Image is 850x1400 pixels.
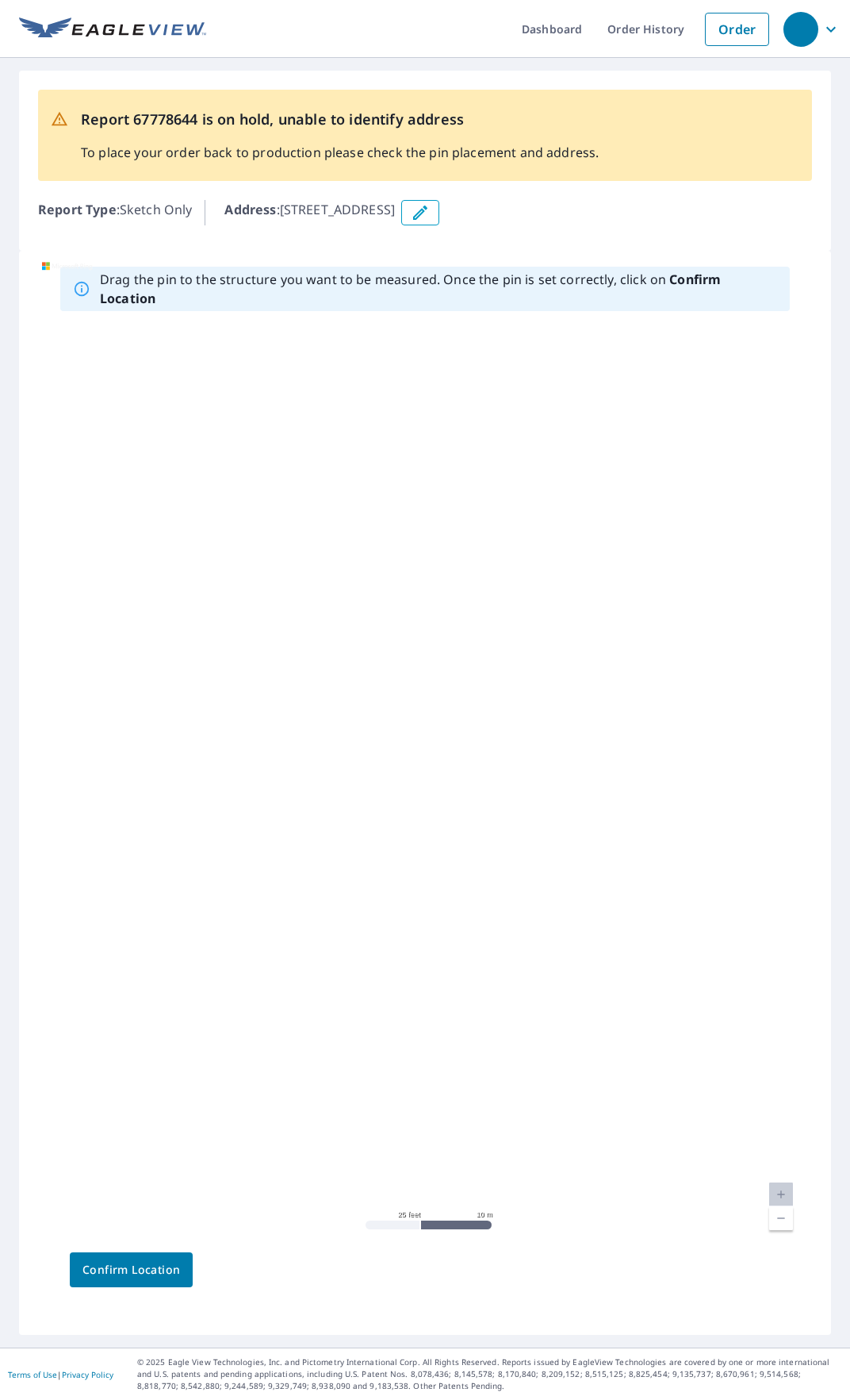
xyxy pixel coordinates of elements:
[8,1370,113,1379] p: |
[70,1252,193,1287] button: Confirm Location
[224,200,395,225] p: : [STREET_ADDRESS]
[81,109,599,130] p: Report 67778644 is on hold, unable to identify address
[62,1369,113,1380] a: Privacy Policy
[82,1260,180,1280] span: Confirm Location
[38,200,192,225] p: : Sketch Only
[224,201,276,218] b: Address
[38,201,117,218] b: Report Type
[705,13,769,46] a: Order
[19,17,206,41] img: EV Logo
[8,1369,57,1380] a: Terms of Use
[81,143,599,162] p: To place your order back to production please check the pin placement and address.
[769,1206,793,1230] a: Current Level 20, Zoom Out
[100,270,777,308] p: Drag the pin to the structure you want to be measured. Once the pin is set correctly, click on
[137,1356,842,1392] p: © 2025 Eagle View Technologies, Inc. and Pictometry International Corp. All Rights Reserved. Repo...
[769,1183,793,1206] a: Current Level 20, Zoom In Disabled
